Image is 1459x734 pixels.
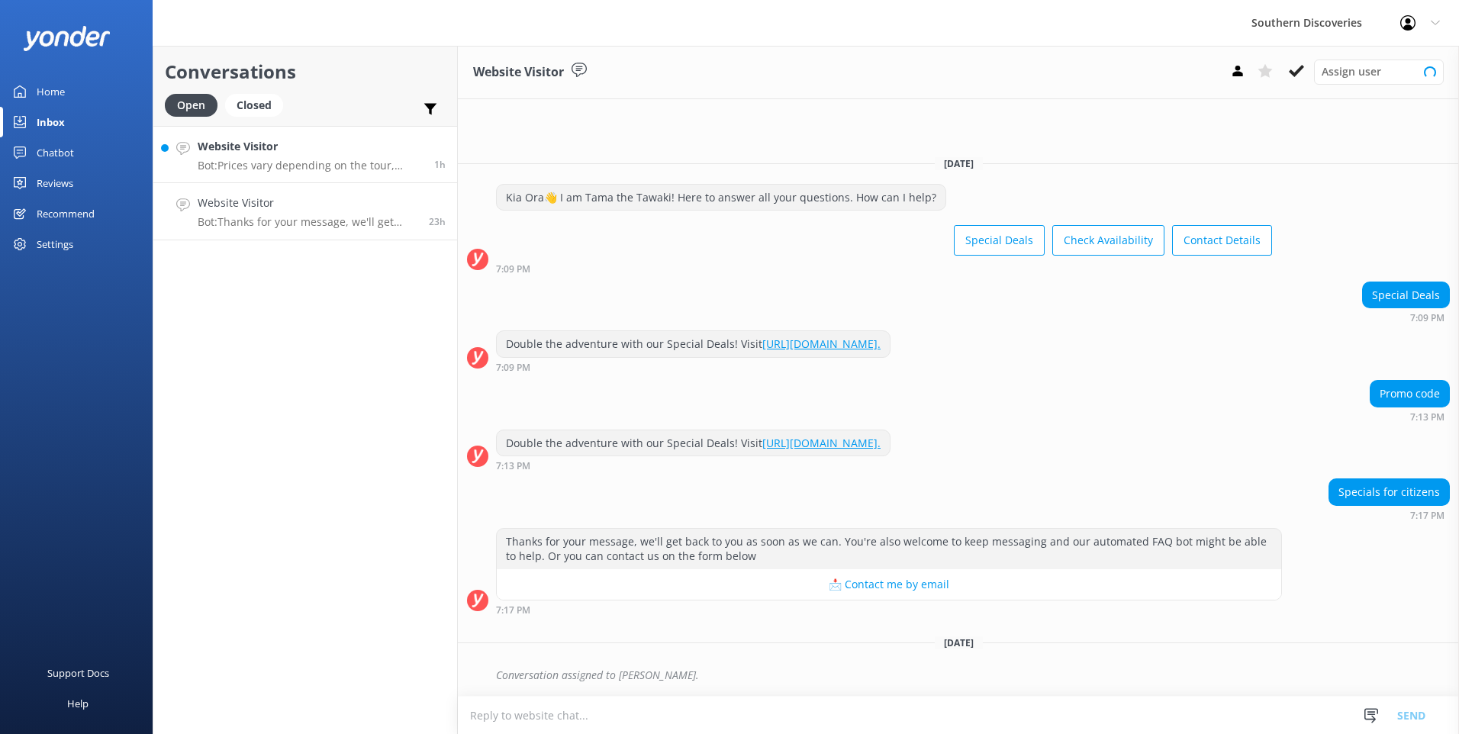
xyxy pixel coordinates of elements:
a: Website VisitorBot:Thanks for your message, we'll get back to you as soon as we can. You're also ... [153,183,457,240]
div: Double the adventure with our Special Deals! Visit [497,331,890,357]
div: Sep 10 2025 07:13pm (UTC +12:00) Pacific/Auckland [1370,411,1450,422]
div: Inbox [37,107,65,137]
div: Sep 10 2025 07:09pm (UTC +12:00) Pacific/Auckland [496,362,891,372]
div: Thanks for your message, we'll get back to you as soon as we can. You're also welcome to keep mes... [497,529,1281,569]
span: Assign user [1322,63,1381,80]
div: Promo code [1370,381,1449,407]
div: Chatbot [37,137,74,168]
div: Reviews [37,168,73,198]
div: Closed [225,94,283,117]
a: [URL][DOMAIN_NAME]. [762,436,881,450]
div: Recommend [37,198,95,229]
button: Special Deals [954,225,1045,256]
div: Open [165,94,217,117]
strong: 7:09 PM [496,363,530,372]
div: 2025-09-11T00:43:30.115 [467,662,1450,688]
a: [URL][DOMAIN_NAME]. [762,336,881,351]
h4: Website Visitor [198,138,423,155]
strong: 7:13 PM [1410,413,1445,422]
div: Specials for citizens [1329,479,1449,505]
strong: 7:13 PM [496,462,530,471]
span: [DATE] [935,157,983,170]
div: Double the adventure with our Special Deals! Visit [497,430,890,456]
strong: 7:09 PM [496,265,530,274]
strong: 7:09 PM [1410,314,1445,323]
img: yonder-white-logo.png [23,26,111,51]
div: Help [67,688,89,719]
div: Assign User [1314,60,1444,84]
div: Support Docs [47,658,109,688]
div: Sep 10 2025 07:09pm (UTC +12:00) Pacific/Auckland [496,263,1272,274]
strong: 7:17 PM [1410,511,1445,520]
h2: Conversations [165,57,446,86]
button: Contact Details [1172,225,1272,256]
a: Website VisitorBot:Prices vary depending on the tour, season, and fare type. For the most up-to-d... [153,126,457,183]
div: Sep 10 2025 07:13pm (UTC +12:00) Pacific/Auckland [496,460,891,471]
span: Sep 10 2025 07:17pm (UTC +12:00) Pacific/Auckland [429,215,446,228]
p: Bot: Thanks for your message, we'll get back to you as soon as we can. You're also welcome to kee... [198,215,417,229]
div: Sep 10 2025 07:17pm (UTC +12:00) Pacific/Auckland [1329,510,1450,520]
a: Closed [225,96,291,113]
strong: 7:17 PM [496,606,530,615]
button: 📩 Contact me by email [497,569,1281,600]
div: Conversation assigned to [PERSON_NAME]. [496,662,1450,688]
p: Bot: Prices vary depending on the tour, season, and fare type. For the most up-to-date pricing, p... [198,159,423,172]
h3: Website Visitor [473,63,564,82]
button: Check Availability [1052,225,1164,256]
span: [DATE] [935,636,983,649]
div: Special Deals [1363,282,1449,308]
h4: Website Visitor [198,195,417,211]
span: Sep 11 2025 04:46pm (UTC +12:00) Pacific/Auckland [434,158,446,171]
div: Kia Ora👋 I am Tama the Tawaki! Here to answer all your questions. How can I help? [497,185,945,211]
div: Sep 10 2025 07:09pm (UTC +12:00) Pacific/Auckland [1362,312,1450,323]
div: Settings [37,229,73,259]
a: Open [165,96,225,113]
div: Sep 10 2025 07:17pm (UTC +12:00) Pacific/Auckland [496,604,1282,615]
div: Home [37,76,65,107]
